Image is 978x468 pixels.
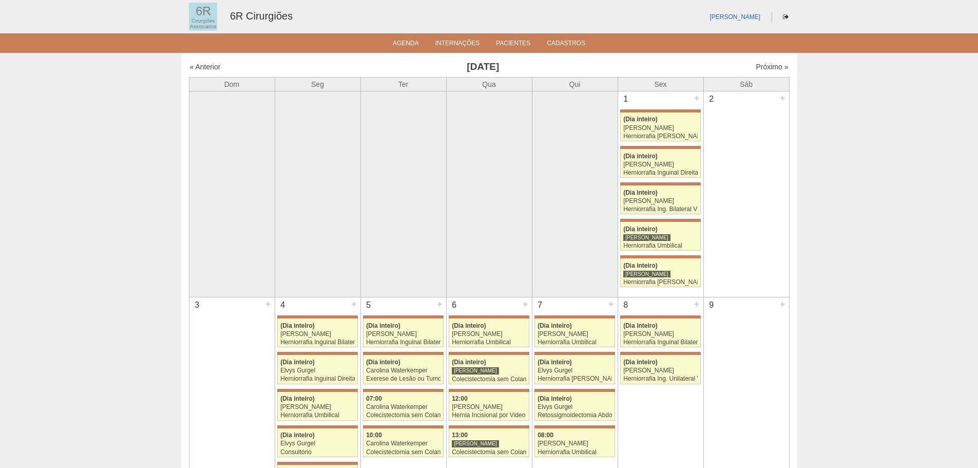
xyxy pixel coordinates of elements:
[756,63,788,71] a: Próximo »
[623,339,698,346] div: Herniorrafia Inguinal Bilateral
[532,77,618,91] th: Qui
[449,355,529,384] a: (Dia inteiro) [PERSON_NAME] Colecistectomia sem Colangiografia VL
[534,352,615,355] div: Key: Maria Braido
[449,389,529,392] div: Key: Maria Braido
[366,404,440,410] div: Carolina Waterkemper
[277,425,357,428] div: Key: Maria Braido
[538,395,572,402] span: (Dia inteiro)
[366,359,400,366] span: (Dia inteiro)
[280,339,355,346] div: Herniorrafia Inguinal Bilateral
[449,352,529,355] div: Key: Maria Braido
[363,319,443,347] a: (Dia inteiro) [PERSON_NAME] Herniorrafia Inguinal Bilateral
[333,60,632,74] h3: [DATE]
[620,146,700,149] div: Key: Maria Braido
[623,116,658,123] span: (Dia inteiro)
[704,91,720,107] div: 2
[538,359,572,366] span: (Dia inteiro)
[620,149,700,178] a: (Dia inteiro) [PERSON_NAME] Herniorrafia Inguinal Direita
[280,376,355,382] div: Herniorrafia Inguinal Direita
[778,91,787,105] div: +
[620,222,700,251] a: (Dia inteiro) [PERSON_NAME] Herniorrafia Umbilical
[620,109,700,113] div: Key: Maria Braido
[363,355,443,384] a: (Dia inteiro) Carolina Waterkemper Exerese de Lesão ou Tumor de Pele
[623,322,658,329] span: (Dia inteiro)
[264,297,273,311] div: +
[538,376,612,382] div: Herniorrafia [PERSON_NAME]
[534,428,615,457] a: 08:00 [PERSON_NAME] Herniorrafia Umbilical
[280,404,355,410] div: [PERSON_NAME]
[534,389,615,392] div: Key: Maria Braido
[538,331,612,338] div: [PERSON_NAME]
[280,440,355,447] div: Elvys Gurgel
[446,77,532,91] th: Qua
[280,322,315,329] span: (Dia inteiro)
[538,432,553,439] span: 08:00
[534,355,615,384] a: (Dia inteiro) Elvys Gurgel Herniorrafia [PERSON_NAME]
[620,219,700,222] div: Key: Maria Braido
[366,322,400,329] span: (Dia inteiro)
[230,10,293,22] a: 6R Cirurgiões
[620,185,700,214] a: (Dia inteiro) [PERSON_NAME] Herniorrafia Ing. Bilateral VL
[277,389,357,392] div: Key: Maria Braido
[280,367,355,374] div: Elvys Gurgel
[709,13,760,21] a: [PERSON_NAME]
[618,77,703,91] th: Sex
[623,226,658,233] span: (Dia inteiro)
[361,297,377,313] div: 5
[538,404,612,410] div: Elvys Gurgel
[618,91,634,107] div: 1
[366,331,440,338] div: [PERSON_NAME]
[783,14,789,20] i: Sair
[452,449,526,456] div: Colecistectomia sem Colangiografia VL
[534,319,615,347] a: (Dia inteiro) [PERSON_NAME] Herniorrafia Umbilical
[623,331,698,338] div: [PERSON_NAME]
[452,322,486,329] span: (Dia inteiro)
[280,331,355,338] div: [PERSON_NAME]
[366,412,440,419] div: Colecistectomia sem Colangiografia VL
[452,376,526,383] div: Colecistectomia sem Colangiografia VL
[620,258,700,287] a: (Dia inteiro) [PERSON_NAME] Herniorrafia [PERSON_NAME]
[778,297,787,311] div: +
[452,395,468,402] span: 12:00
[189,297,205,313] div: 3
[452,440,499,447] div: [PERSON_NAME]
[363,315,443,319] div: Key: Maria Braido
[366,376,440,382] div: Exerese de Lesão ou Tumor de Pele
[607,297,616,311] div: +
[452,359,486,366] span: (Dia inteiro)
[366,367,440,374] div: Carolina Waterkemper
[449,319,529,347] a: (Dia inteiro) [PERSON_NAME] Herniorrafia Umbilical
[452,339,526,346] div: Herniorrafia Umbilical
[547,40,585,50] a: Cadastros
[275,77,360,91] th: Seg
[366,449,440,456] div: Colecistectomia sem Colangiografia VL
[534,315,615,319] div: Key: Maria Braido
[623,170,698,176] div: Herniorrafia Inguinal Direita
[280,412,355,419] div: Herniorrafia Umbilical
[447,297,463,313] div: 6
[620,255,700,258] div: Key: Maria Braido
[623,279,698,286] div: Herniorrafia [PERSON_NAME]
[693,297,701,311] div: +
[623,262,658,269] span: (Dia inteiro)
[620,113,700,141] a: (Dia inteiro) [PERSON_NAME] Herniorrafia [PERSON_NAME]
[538,367,612,374] div: Elvys Gurgel
[620,319,700,347] a: (Dia inteiro) [PERSON_NAME] Herniorrafia Inguinal Bilateral
[623,367,698,374] div: [PERSON_NAME]
[350,297,358,311] div: +
[623,133,698,140] div: Herniorrafia [PERSON_NAME]
[363,352,443,355] div: Key: Maria Braido
[277,355,357,384] a: (Dia inteiro) Elvys Gurgel Herniorrafia Inguinal Direita
[618,297,634,313] div: 8
[623,242,698,249] div: Herniorrafia Umbilical
[277,462,357,465] div: Key: Maria Braido
[449,425,529,428] div: Key: Maria Braido
[623,198,698,204] div: [PERSON_NAME]
[538,322,572,329] span: (Dia inteiro)
[538,449,612,456] div: Herniorrafia Umbilical
[623,206,698,213] div: Herniorrafia Ing. Bilateral VL
[363,392,443,421] a: 07:00 Carolina Waterkemper Colecistectomia sem Colangiografia VL
[277,315,357,319] div: Key: Maria Braido
[393,40,419,50] a: Agenda
[435,40,480,50] a: Internações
